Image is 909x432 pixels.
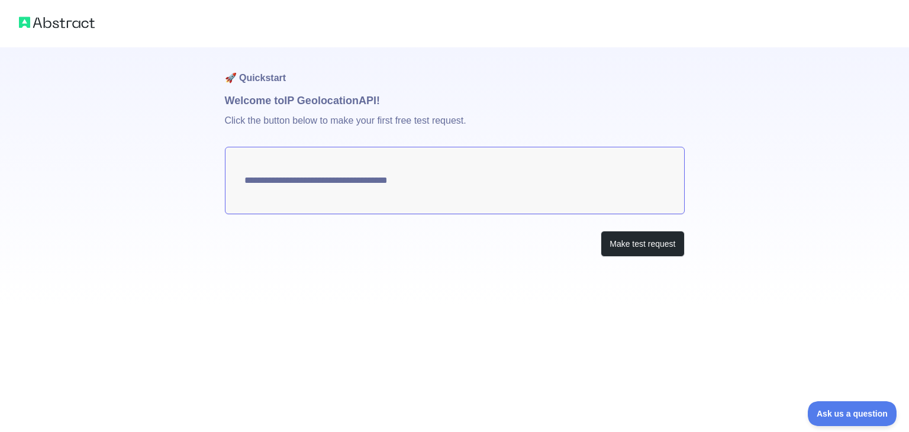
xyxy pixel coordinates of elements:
[225,47,685,92] h1: 🚀 Quickstart
[601,231,684,257] button: Make test request
[19,14,95,31] img: Abstract logo
[808,401,897,426] iframe: Toggle Customer Support
[225,92,685,109] h1: Welcome to IP Geolocation API!
[225,109,685,147] p: Click the button below to make your first free test request.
